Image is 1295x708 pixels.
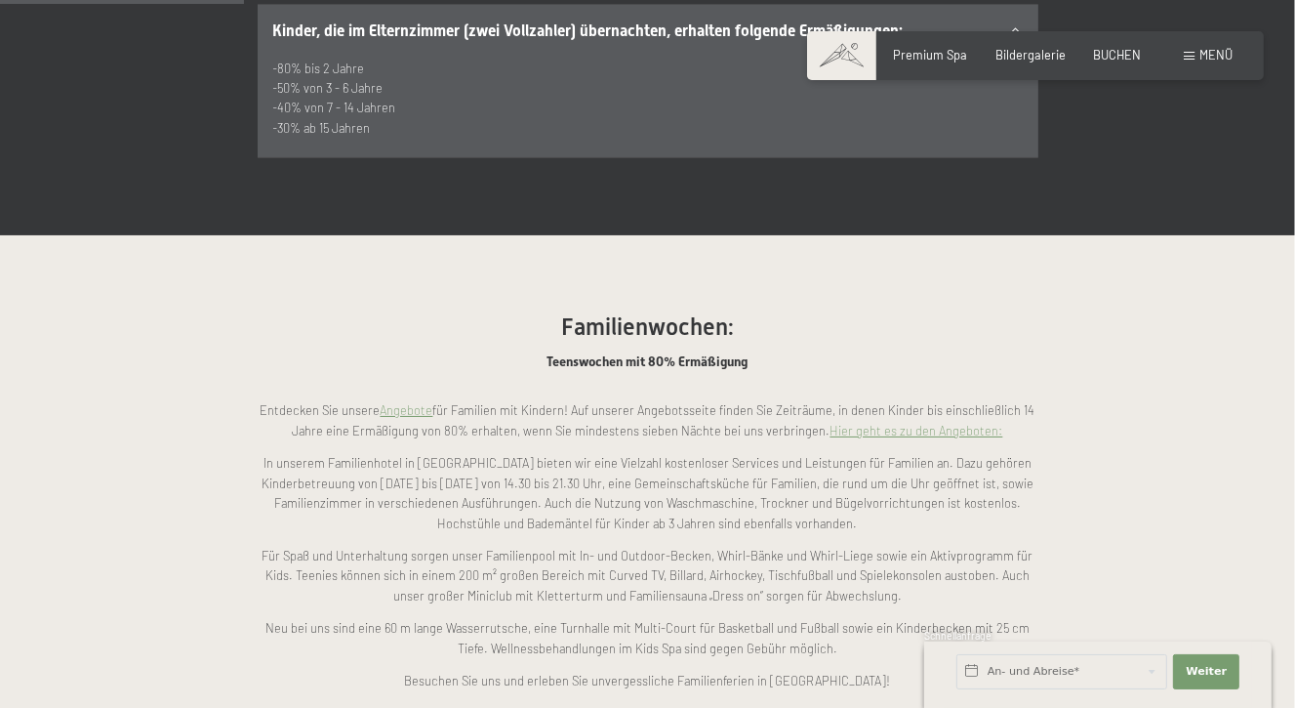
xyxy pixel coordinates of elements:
[258,453,1038,533] p: In unserem Familienhotel in [GEOGRAPHIC_DATA] bieten wir eine Vielzahl kostenloser Services und L...
[381,402,433,418] a: Angebote
[1199,47,1233,62] span: Menü
[924,630,991,642] span: Schnellanfrage
[258,400,1038,440] p: Entdecken Sie unsere für Familien mit Kindern! Auf unserer Angebotsseite finden Sie Zeiträume, in...
[894,47,968,62] a: Premium Spa
[1093,47,1141,62] a: BUCHEN
[1186,664,1227,680] span: Weiter
[273,21,904,40] span: Kinder, die im Elternzimmer (zwei Vollzahler) übernachten, erhalten folgende Ermäßigungen:
[830,423,1003,438] a: Hier geht es zu den Angeboten:
[273,59,1023,139] p: -80% bis 2 Jahre -50% von 3 - 6 Jahre -40% von 7 - 14 Jahren -30% ab 15 Jahren
[258,546,1038,605] p: Für Spaß und Unterhaltung sorgen unser Familienpool mit In- und Outdoor-Becken, Whirl-Bänke und W...
[258,671,1038,690] p: Besuchen Sie uns und erleben Sie unvergessliche Familienferien in [GEOGRAPHIC_DATA]!
[258,618,1038,658] p: Neu bei uns sind eine 60 m lange Wasserrutsche, eine Turnhalle mit Multi-Court für Basketball und...
[995,47,1066,62] a: Bildergalerie
[561,313,734,341] span: Familienwochen:
[1173,654,1239,689] button: Weiter
[547,354,749,369] span: Teenswochen mit 80% Ermäßigung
